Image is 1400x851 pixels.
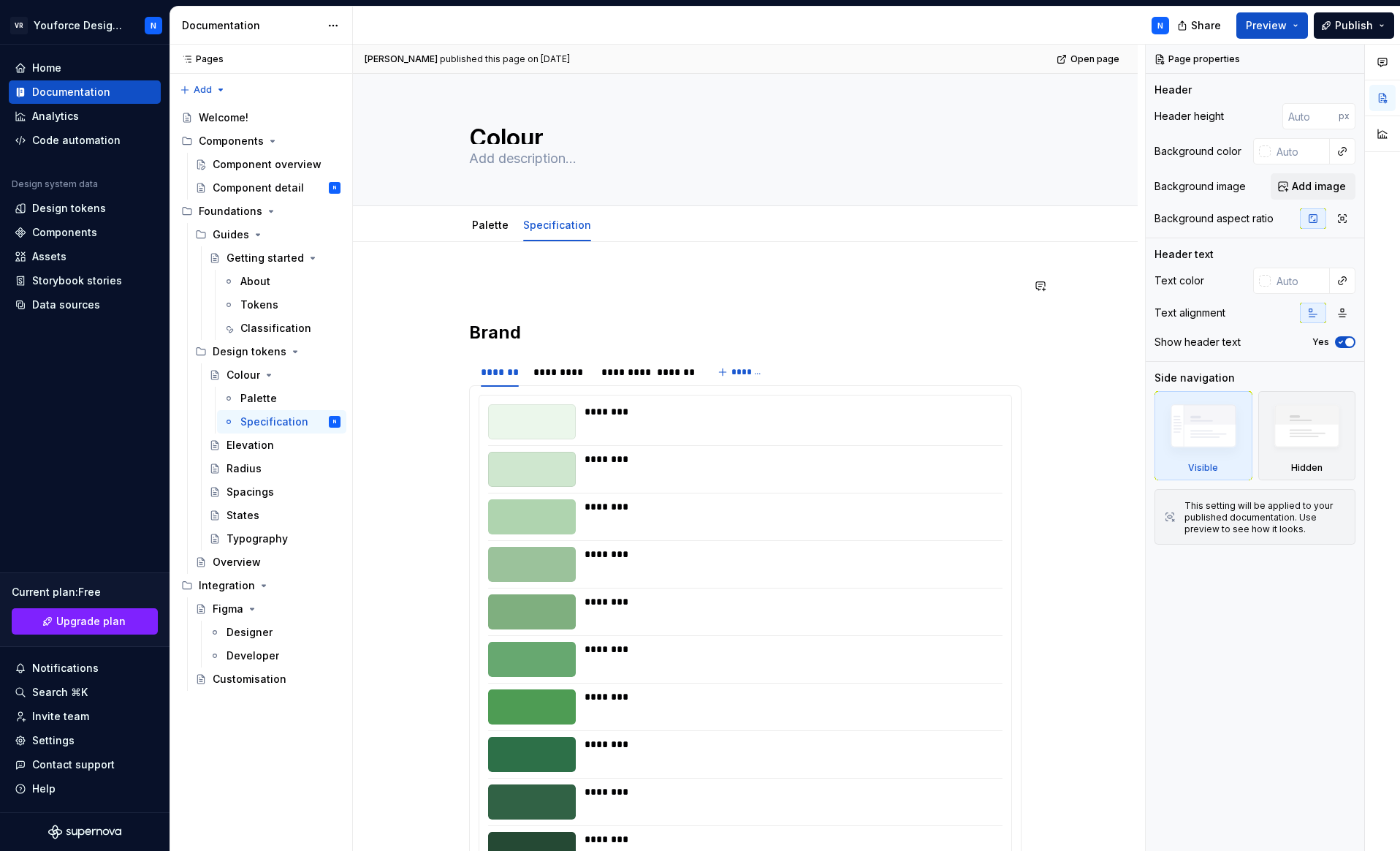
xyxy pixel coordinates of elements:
a: States [203,504,346,527]
div: Overview [213,555,261,570]
a: Invite team [9,705,161,728]
a: Analytics [9,105,161,128]
div: Help [32,782,56,796]
a: Welcome! [175,106,346,129]
a: Radius [203,457,346,480]
a: Component detailN [189,176,346,200]
input: Auto [1282,103,1339,129]
button: Help [9,777,161,801]
div: Background color [1154,144,1241,159]
div: States [227,508,259,523]
p: px [1339,110,1350,122]
label: Yes [1312,336,1329,348]
div: Home [32,61,61,75]
div: Integration [199,578,255,593]
div: Colour [227,368,260,382]
div: Guides [213,227,249,242]
div: Tokens [240,298,278,312]
div: Visible [1188,462,1218,474]
span: Add image [1292,179,1346,194]
div: Specification [517,209,597,240]
div: Header height [1154,109,1224,124]
a: Tokens [217,293,346,317]
a: Storybook stories [9,269,161,292]
button: Add [175,80,230,100]
div: published this page on [DATE] [440,53,570,65]
button: Preview [1236,12,1308,39]
a: Design tokens [9,197,161,220]
a: SpecificationN [217,410,346,434]
div: Foundations [175,200,346,223]
div: Documentation [182,18,320,33]
input: Auto [1271,268,1330,294]
a: Customisation [189,667,346,691]
h2: Brand [469,321,1022,344]
span: [PERSON_NAME] [365,53,438,65]
div: Spacings [227,485,274,499]
div: Design system data [12,178,98,190]
div: Components [199,134,264,148]
div: Assets [32,249,66,264]
div: Background image [1154,179,1246,194]
div: Components [32,225,97,240]
div: Code automation [32,133,121,148]
button: VRYouforce Design systemN [3,10,167,41]
a: Documentation [9,80,161,104]
div: Youforce Design system [34,18,127,33]
div: Figma [213,602,243,616]
div: Designer [227,625,273,640]
div: N [151,20,156,31]
span: Publish [1335,18,1373,33]
div: Hidden [1291,462,1323,474]
div: Classification [240,321,311,336]
div: VR [10,17,28,34]
div: Customisation [213,672,286,687]
a: Elevation [203,434,346,457]
div: Contact support [32,757,115,772]
a: Home [9,56,161,80]
div: Visible [1154,391,1252,480]
button: Share [1170,12,1230,39]
div: Getting started [227,251,304,265]
div: This setting will be applied to your published documentation. Use preview to see how it looks. [1184,500,1346,535]
div: Integration [175,574,346,597]
div: Pages [175,53,224,65]
div: Background aspect ratio [1154,211,1274,226]
div: Design tokens [189,340,346,363]
a: Data sources [9,293,161,317]
div: Text color [1154,273,1204,288]
a: Components [9,221,161,244]
a: Overview [189,551,346,574]
div: N [333,181,336,195]
div: Components [175,129,346,153]
svg: Supernova Logo [48,825,121,839]
a: Code automation [9,129,161,152]
div: Notifications [32,661,99,676]
div: Radius [227,461,262,476]
div: Text alignment [1154,306,1225,320]
div: Design tokens [213,344,286,359]
div: Developer [227,648,279,663]
div: N [333,415,336,429]
div: Specification [240,415,308,429]
div: Component overview [213,157,322,172]
button: Contact support [9,753,161,776]
div: Page tree [175,106,346,691]
a: Open page [1052,49,1126,69]
a: Component overview [189,153,346,176]
a: Assets [9,245,161,268]
div: N [1157,20,1163,31]
span: Open page [1070,53,1119,65]
a: Spacings [203,480,346,504]
textarea: Colour [466,121,1019,144]
button: Search ⌘K [9,681,161,704]
a: Palette [217,387,346,410]
a: Colour [203,363,346,387]
a: Typography [203,527,346,551]
div: Show header text [1154,335,1241,349]
div: Elevation [227,438,274,453]
a: Palette [472,219,509,231]
span: Share [1191,18,1221,33]
a: Figma [189,597,346,621]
